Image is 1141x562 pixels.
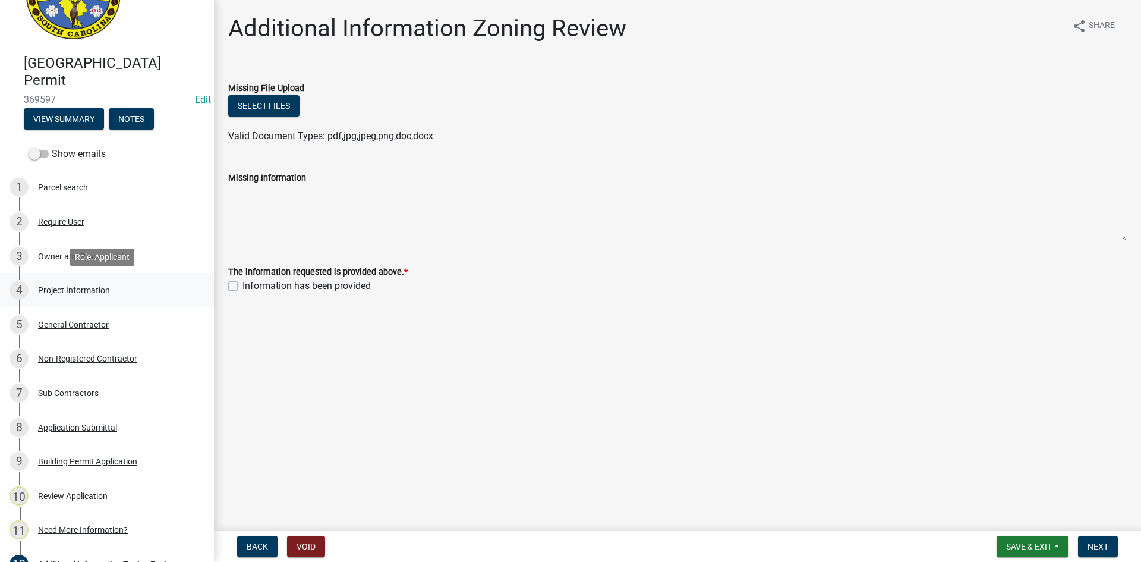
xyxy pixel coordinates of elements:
label: Information has been provided [242,279,371,293]
button: View Summary [24,108,104,130]
div: Owner and Property Info [38,252,129,260]
button: Save & Exit [997,536,1068,557]
div: 5 [10,315,29,334]
wm-modal-confirm: Summary [24,115,104,124]
button: Select files [228,95,300,117]
div: 9 [10,452,29,471]
span: Save & Exit [1006,542,1052,551]
button: Next [1078,536,1118,557]
div: Parcel search [38,183,88,191]
span: 369597 [24,94,190,105]
h4: [GEOGRAPHIC_DATA] Permit [24,55,204,89]
span: Back [247,542,268,551]
div: 6 [10,349,29,368]
div: 10 [10,486,29,506]
button: Back [237,536,278,557]
div: 4 [10,281,29,300]
div: Role: Applicant [70,249,134,266]
span: Valid Document Types: pdf,jpg,jpeg,png,doc,docx [228,130,433,142]
span: Next [1088,542,1108,551]
wm-modal-confirm: Notes [109,115,154,124]
button: Void [287,536,325,557]
div: 1 [10,178,29,197]
div: Building Permit Application [38,457,137,466]
h1: Additional Information Zoning Review [228,14,626,43]
label: Missing File Upload [228,84,304,93]
button: shareShare [1063,14,1124,37]
div: 7 [10,384,29,403]
span: Share [1089,19,1115,33]
div: General Contractor [38,321,109,329]
div: Application Submittal [38,423,117,432]
wm-modal-confirm: Edit Application Number [195,94,211,105]
div: Need More Information? [38,526,128,534]
label: Missing Information [228,174,306,183]
div: Sub Contractors [38,389,99,397]
label: The information requested is provided above. [228,268,408,277]
div: 3 [10,247,29,266]
div: 2 [10,212,29,231]
div: Require User [38,218,84,226]
i: share [1072,19,1086,33]
a: Edit [195,94,211,105]
label: Show emails [29,147,106,161]
div: Project Information [38,286,110,294]
div: Non-Registered Contractor [38,354,137,363]
div: 11 [10,520,29,539]
div: Review Application [38,492,108,500]
button: Notes [109,108,154,130]
div: 8 [10,418,29,437]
